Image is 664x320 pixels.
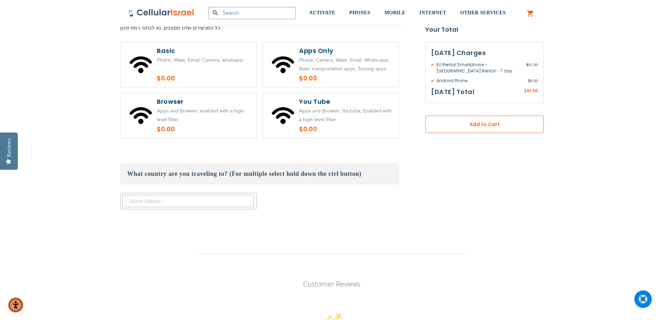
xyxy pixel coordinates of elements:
span: EU Rental Smartphone - [GEOGRAPHIC_DATA] Rental - 7 day [431,62,526,74]
span: MOBILE [384,10,406,15]
span: $ [524,88,527,94]
span: $ [526,62,528,68]
img: Cellular Israel Logo [128,9,194,17]
span: Android Phone [431,78,528,84]
div: Accessibility Menu [8,297,23,313]
button: Add to Cart [425,116,544,133]
span: $ [528,78,531,84]
input: Search [208,7,296,19]
span: PHONES [349,10,371,15]
p: Customer Reviews [264,279,400,289]
span: 91.00 [527,88,538,94]
h3: [DATE] Total [431,87,474,97]
span: ACTIVATE [309,10,335,15]
span: OTHER SERVICES [460,10,506,15]
h3: What country are you traveling to? (For multiple select hold down the ctrl button) [120,163,399,185]
h3: [DATE] Charges [431,48,538,58]
span: Add to Cart [448,121,521,128]
span: 0.00 [528,78,538,84]
textarea: Search [122,195,254,207]
strong: Your Total [425,24,544,35]
span: 91.00 [526,62,538,74]
div: Reviews [6,138,12,157]
span: INTERNET [419,10,446,15]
